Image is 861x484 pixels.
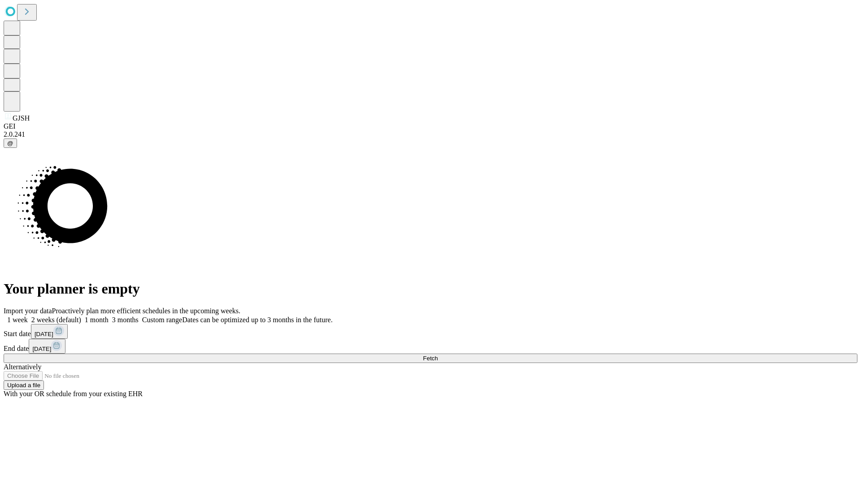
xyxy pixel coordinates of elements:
span: GJSH [13,114,30,122]
button: Upload a file [4,380,44,390]
span: Alternatively [4,363,41,371]
button: [DATE] [31,324,68,339]
span: With your OR schedule from your existing EHR [4,390,143,398]
h1: Your planner is empty [4,281,857,297]
span: Import your data [4,307,52,315]
span: [DATE] [32,346,51,352]
span: Custom range [142,316,182,324]
span: 3 months [112,316,139,324]
span: @ [7,140,13,147]
span: 2 weeks (default) [31,316,81,324]
span: [DATE] [35,331,53,337]
div: End date [4,339,857,354]
div: 2.0.241 [4,130,857,138]
button: [DATE] [29,339,65,354]
span: 1 week [7,316,28,324]
span: Proactively plan more efficient schedules in the upcoming weeks. [52,307,240,315]
button: Fetch [4,354,857,363]
span: 1 month [85,316,109,324]
span: Dates can be optimized up to 3 months in the future. [182,316,332,324]
div: GEI [4,122,857,130]
div: Start date [4,324,857,339]
button: @ [4,138,17,148]
span: Fetch [423,355,438,362]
